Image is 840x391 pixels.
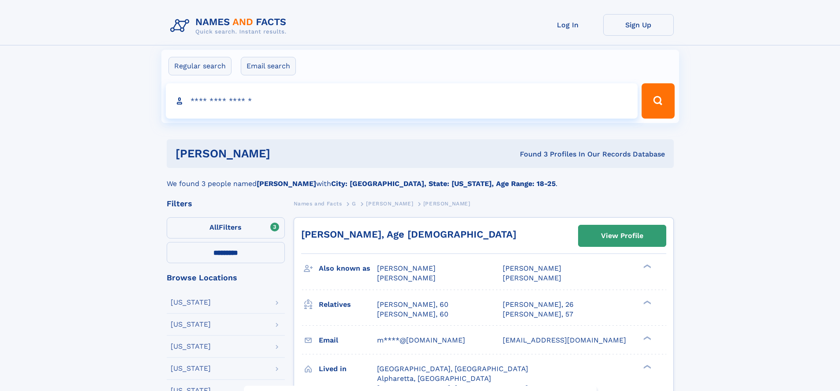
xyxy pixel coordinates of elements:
[175,148,395,159] h1: [PERSON_NAME]
[641,264,652,269] div: ❯
[503,336,626,344] span: [EMAIL_ADDRESS][DOMAIN_NAME]
[319,333,377,348] h3: Email
[331,179,556,188] b: City: [GEOGRAPHIC_DATA], State: [US_STATE], Age Range: 18-25
[641,335,652,341] div: ❯
[503,309,573,319] a: [PERSON_NAME], 57
[642,83,674,119] button: Search Button
[503,274,561,282] span: [PERSON_NAME]
[167,274,285,282] div: Browse Locations
[377,365,528,373] span: [GEOGRAPHIC_DATA], [GEOGRAPHIC_DATA]
[171,299,211,306] div: [US_STATE]
[423,201,470,207] span: [PERSON_NAME]
[319,297,377,312] h3: Relatives
[241,57,296,75] label: Email search
[641,299,652,305] div: ❯
[352,201,356,207] span: G
[167,14,294,38] img: Logo Names and Facts
[603,14,674,36] a: Sign Up
[294,198,342,209] a: Names and Facts
[377,300,448,309] a: [PERSON_NAME], 60
[377,309,448,319] a: [PERSON_NAME], 60
[319,261,377,276] h3: Also known as
[579,225,666,246] a: View Profile
[167,217,285,238] label: Filters
[503,300,574,309] a: [PERSON_NAME], 26
[171,365,211,372] div: [US_STATE]
[166,83,638,119] input: search input
[209,223,219,231] span: All
[301,229,516,240] a: [PERSON_NAME], Age [DEMOGRAPHIC_DATA]
[641,364,652,369] div: ❯
[366,201,413,207] span: [PERSON_NAME]
[377,274,436,282] span: [PERSON_NAME]
[171,321,211,328] div: [US_STATE]
[395,149,665,159] div: Found 3 Profiles In Our Records Database
[257,179,316,188] b: [PERSON_NAME]
[503,264,561,272] span: [PERSON_NAME]
[171,343,211,350] div: [US_STATE]
[167,200,285,208] div: Filters
[168,57,231,75] label: Regular search
[366,198,413,209] a: [PERSON_NAME]
[167,168,674,189] div: We found 3 people named with .
[377,264,436,272] span: [PERSON_NAME]
[319,361,377,376] h3: Lived in
[377,374,491,383] span: Alpharetta, [GEOGRAPHIC_DATA]
[533,14,603,36] a: Log In
[601,226,643,246] div: View Profile
[352,198,356,209] a: G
